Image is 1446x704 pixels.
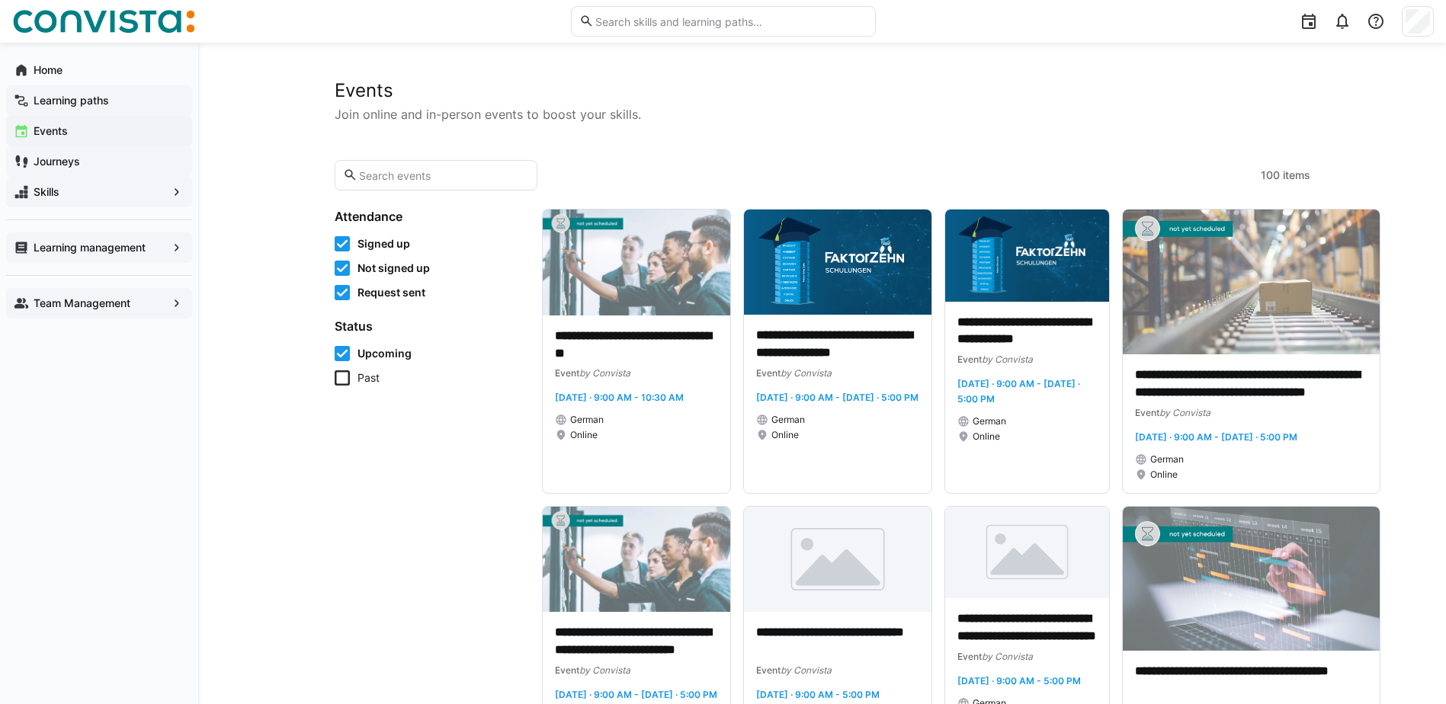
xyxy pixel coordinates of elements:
span: [DATE] · 9:00 AM - 5:00 PM [756,689,880,700]
span: Signed up [357,236,410,251]
span: Event [756,664,781,676]
span: German [771,414,805,426]
img: image [744,507,931,612]
span: German [1150,453,1184,466]
span: Upcoming [357,346,412,361]
span: Online [973,430,1000,443]
span: Online [771,429,799,441]
span: by Convista [1159,407,1210,418]
img: image [945,507,1108,599]
span: by Convista [579,367,630,379]
span: by Convista [781,664,832,676]
input: Search skills and learning paths… [594,14,867,28]
span: [DATE] · 9:00 AM - [DATE] · 5:00 PM [957,378,1080,405]
img: image [744,210,931,315]
span: German [570,414,604,426]
span: Online [1150,469,1178,481]
span: by Convista [579,664,630,676]
span: Request sent [357,285,425,300]
span: German [973,415,1006,427]
span: items [1283,168,1310,183]
span: [DATE] · 9:00 AM - [DATE] · 5:00 PM [1135,431,1297,443]
img: image [1123,507,1380,651]
span: Event [555,664,579,676]
span: by Convista [781,367,832,379]
span: [DATE] · 9:00 AM - [DATE] · 5:00 PM [756,392,919,403]
span: Event [555,367,579,379]
span: Event [756,367,781,379]
span: Past [357,370,380,386]
p: Join online and in-person events to boost your skills. [335,105,1310,123]
h4: Attendance [335,209,524,224]
input: Search events [357,168,529,182]
span: Event [957,354,982,365]
img: image [543,210,731,315]
h4: Status [335,318,524,334]
span: Event [1135,407,1159,418]
img: image [543,507,731,613]
span: [DATE] · 9:00 AM - [DATE] · 5:00 PM [555,689,717,700]
img: image [945,210,1108,302]
span: Event [957,651,982,662]
span: [DATE] · 9:00 AM - 5:00 PM [957,675,1081,686]
span: Online [570,429,598,441]
span: by Convista [982,651,1033,662]
h2: Events [335,79,1310,102]
span: 100 [1261,168,1280,183]
img: image [1123,210,1380,354]
span: Not signed up [357,261,430,276]
span: by Convista [982,354,1033,365]
span: [DATE] · 9:00 AM - 10:30 AM [555,392,684,403]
